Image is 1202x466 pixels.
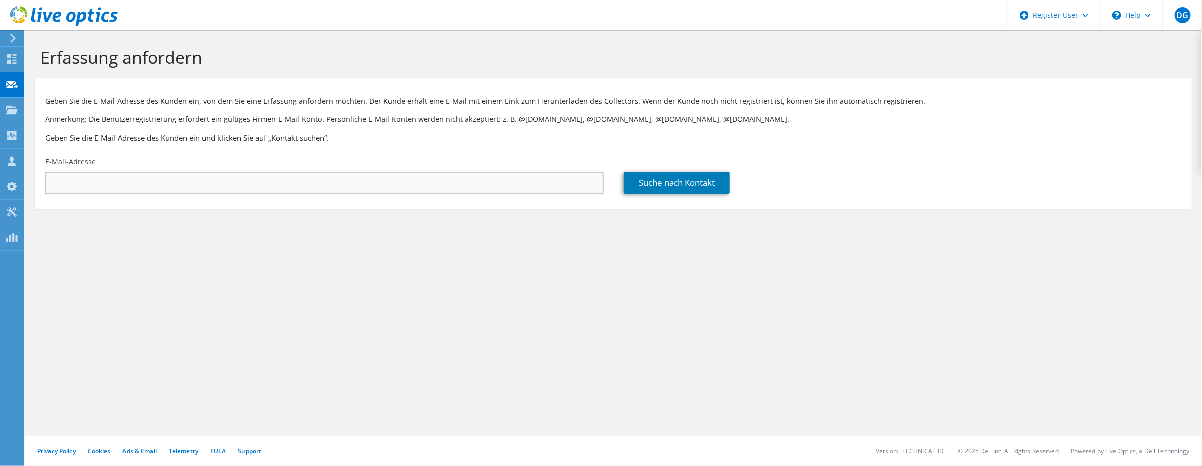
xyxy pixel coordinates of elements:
[45,132,1182,143] h3: Geben Sie die E-Mail-Adresse des Kunden ein und klicken Sie auf „Kontakt suchen“.
[45,114,1182,125] p: Anmerkung: Die Benutzerregistrierung erfordert ein gültiges Firmen-E-Mail-Konto. Persönliche E-Ma...
[45,96,1182,107] p: Geben Sie die E-Mail-Adresse des Kunden ein, von dem Sie eine Erfassung anfordern möchten. Der Ku...
[1112,11,1121,20] svg: \n
[238,447,261,455] a: Support
[169,447,198,455] a: Telemetry
[1071,447,1190,455] li: Powered by Live Optics, a Dell Technology
[210,447,226,455] a: EULA
[40,47,1182,68] h1: Erfassung anfordern
[88,447,111,455] a: Cookies
[37,447,76,455] a: Privacy Policy
[45,157,96,167] label: E-Mail-Adresse
[958,447,1059,455] li: © 2025 Dell Inc. All Rights Reserved
[1175,7,1191,23] span: DG
[624,172,730,194] a: Suche nach Kontakt
[876,447,946,455] li: Version: [TECHNICAL_ID]
[123,447,157,455] a: Ads & Email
